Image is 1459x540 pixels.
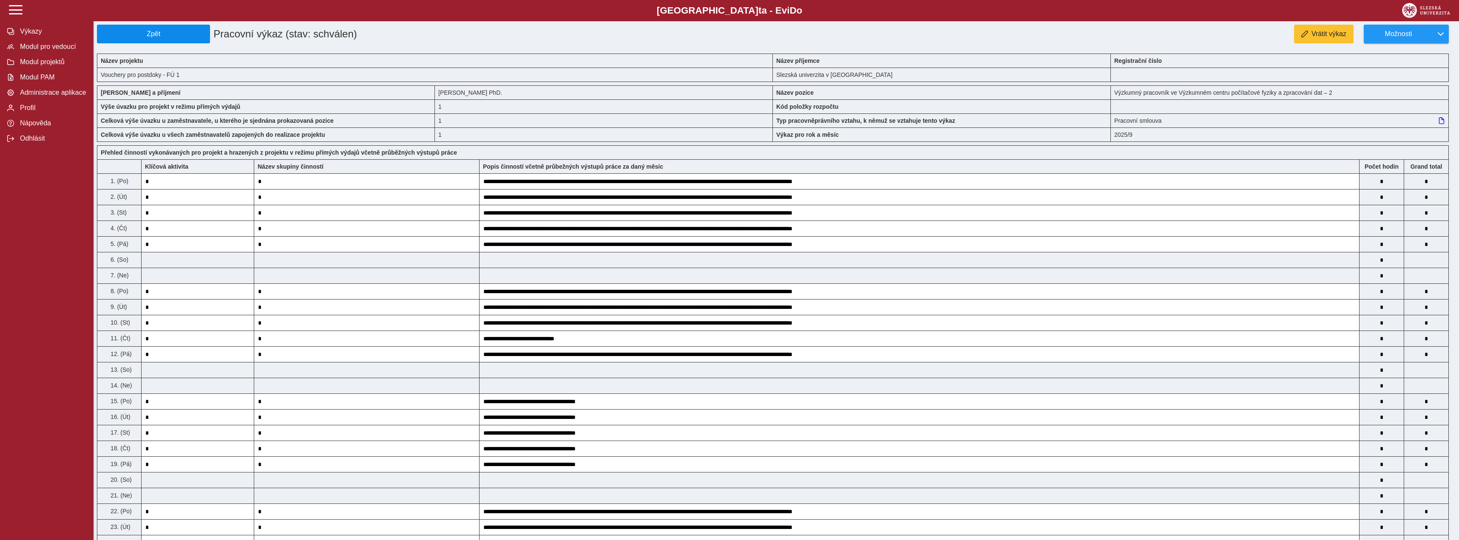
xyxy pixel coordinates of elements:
span: 18. (Čt) [109,445,131,452]
span: Odhlásit [17,135,86,142]
div: 1 [435,127,773,142]
b: Název příjemce [776,57,820,64]
span: Profil [17,104,86,112]
span: 4. (Čt) [109,225,127,232]
h1: Pracovní výkaz (stav: schválen) [210,25,663,43]
span: Zpět [101,30,206,38]
span: 17. (St) [109,429,130,436]
span: Modul projektů [17,58,86,66]
span: Vrátit výkaz [1311,30,1346,38]
span: 8. (Po) [109,288,128,294]
div: 8 h / den. 40 h / týden. [435,99,773,113]
button: Možnosti [1364,25,1433,43]
b: Přehled činností vykonávaných pro projekt a hrazených z projektu v režimu přímých výdajů včetně p... [101,149,457,156]
span: 23. (Út) [109,523,131,530]
span: 2. (Út) [109,193,127,200]
span: 12. (Pá) [109,351,132,357]
span: 19. (Pá) [109,461,132,467]
span: D [789,5,796,16]
span: Nápověda [17,119,86,127]
b: [GEOGRAPHIC_DATA] a - Evi [26,5,1433,16]
div: Pracovní smlouva [1111,113,1449,127]
b: Celková výše úvazku u všech zaměstnavatelů zapojených do realizace projektu [101,131,325,138]
b: Výkaz pro rok a měsíc [776,131,839,138]
b: Název skupiny činností [258,163,324,170]
b: Počet hodin [1360,163,1404,170]
span: t [758,5,761,16]
b: Suma za den přes všechny výkazy [1404,163,1448,170]
span: 16. (Út) [109,413,131,420]
span: 22. (Po) [109,508,132,515]
div: Výzkumný pracovník ve Výzkumném centru počítačové fyziky a zpracování dat – 2 [1111,85,1449,99]
span: 6. (So) [109,256,128,263]
b: Registrační číslo [1114,57,1162,64]
span: Možnosti [1371,30,1426,38]
div: Vouchery pro postdoky - FÚ 1 [97,68,773,82]
span: 15. (Po) [109,398,132,404]
b: Výše úvazku pro projekt v režimu přímých výdajů [101,103,240,110]
span: 7. (Ne) [109,272,129,279]
span: 21. (Ne) [109,492,132,499]
span: 3. (St) [109,209,127,216]
span: Výkazy [17,28,86,35]
span: 20. (So) [109,476,132,483]
span: 11. (Čt) [109,335,131,342]
button: Vrátit výkaz [1294,25,1354,43]
b: Název pozice [776,89,814,96]
img: logo_web_su.png [1402,3,1450,18]
span: 1. (Po) [109,178,128,184]
b: Název projektu [101,57,143,64]
b: Kód položky rozpočtu [776,103,838,110]
b: [PERSON_NAME] a příjmení [101,89,180,96]
b: Popis činností včetně průbežných výstupů práce za daný měsíc [483,163,663,170]
span: 13. (So) [109,366,132,373]
span: Modul pro vedoucí [17,43,86,51]
div: 2025/9 [1111,127,1449,142]
span: 5. (Pá) [109,240,128,247]
span: 9. (Út) [109,303,127,310]
b: Klíčová aktivita [145,163,188,170]
span: 10. (St) [109,319,130,326]
span: Modul PAM [17,74,86,81]
b: Celková výše úvazku u zaměstnavatele, u kterého je sjednána prokazovaná pozice [101,117,334,124]
span: o [797,5,803,16]
div: [PERSON_NAME] PhD. [435,85,773,99]
span: 14. (Ne) [109,382,132,389]
span: Administrace aplikace [17,89,86,96]
button: Zpět [97,25,210,43]
div: 1 [435,113,773,127]
div: Slezská univerzita v [GEOGRAPHIC_DATA] [773,68,1111,82]
b: Typ pracovněprávního vztahu, k němuž se vztahuje tento výkaz [776,117,955,124]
